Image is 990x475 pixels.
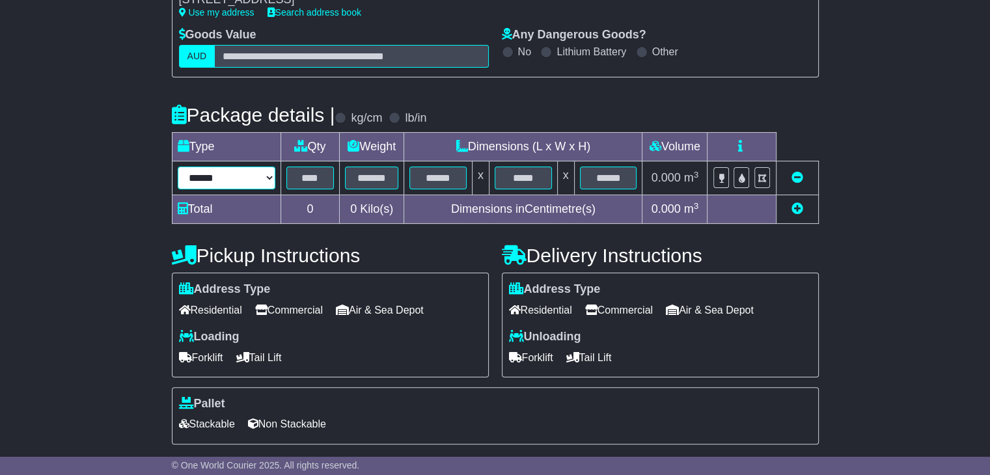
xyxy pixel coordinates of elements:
span: © One World Courier 2025. All rights reserved. [172,460,360,470]
label: AUD [179,45,215,68]
span: Residential [509,300,572,320]
span: 0.000 [652,171,681,184]
span: Tail Lift [236,347,282,368]
label: Any Dangerous Goods? [502,28,646,42]
h4: Pickup Instructions [172,245,489,266]
label: lb/in [405,111,426,126]
td: x [557,161,574,195]
span: Stackable [179,414,235,434]
a: Remove this item [791,171,803,184]
h4: Delivery Instructions [502,245,819,266]
h4: Package details | [172,104,335,126]
td: 0 [281,195,340,224]
td: Kilo(s) [340,195,404,224]
label: Unloading [509,330,581,344]
label: Other [652,46,678,58]
label: Lithium Battery [557,46,626,58]
label: Loading [179,330,240,344]
span: Air & Sea Depot [666,300,754,320]
label: No [518,46,531,58]
span: Commercial [585,300,653,320]
span: Non Stackable [248,414,326,434]
span: Tail Lift [566,347,612,368]
span: Air & Sea Depot [336,300,424,320]
td: Dimensions (L x W x H) [404,133,642,161]
td: Total [172,195,281,224]
span: m [684,171,699,184]
span: Forklift [179,347,223,368]
span: Commercial [255,300,323,320]
label: Address Type [179,282,271,297]
sup: 3 [694,170,699,180]
span: m [684,202,699,215]
span: 0.000 [652,202,681,215]
label: Pallet [179,397,225,411]
td: Type [172,133,281,161]
td: x [472,161,489,195]
a: Use my address [179,7,254,18]
span: 0 [350,202,357,215]
a: Search address book [268,7,361,18]
td: Volume [642,133,708,161]
td: Dimensions in Centimetre(s) [404,195,642,224]
label: kg/cm [351,111,382,126]
sup: 3 [694,201,699,211]
td: Weight [340,133,404,161]
span: Residential [179,300,242,320]
a: Add new item [791,202,803,215]
span: Forklift [509,347,553,368]
label: Address Type [509,282,601,297]
td: Qty [281,133,340,161]
label: Goods Value [179,28,256,42]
